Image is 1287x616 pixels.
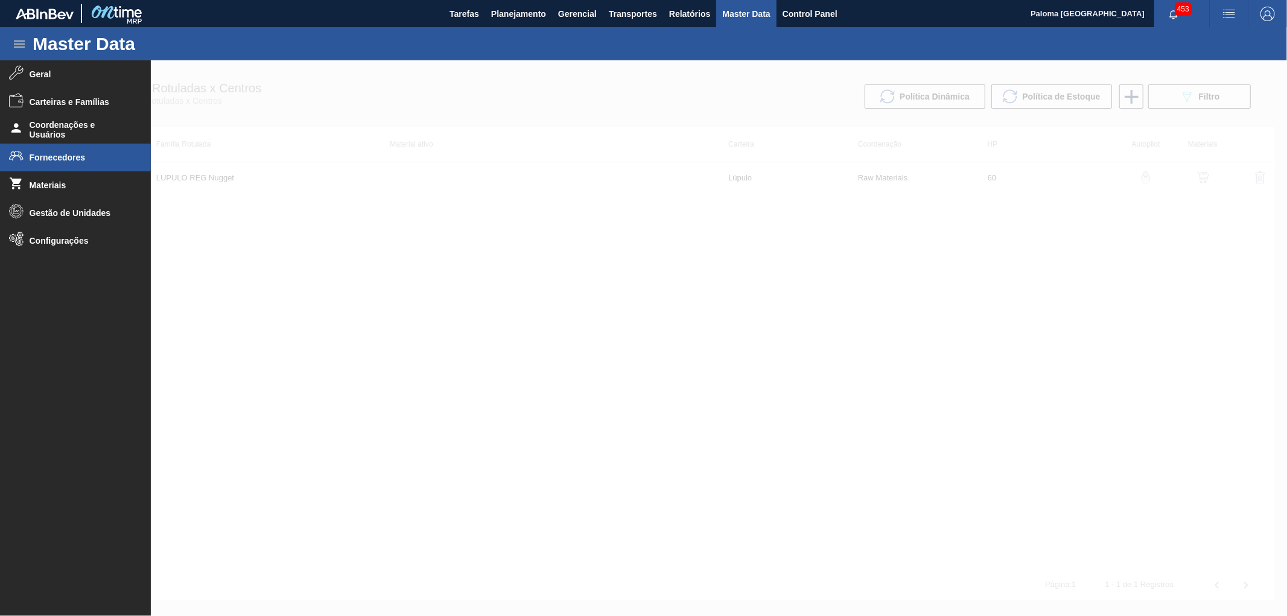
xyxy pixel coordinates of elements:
[1154,5,1193,22] button: Notificações
[16,8,74,19] img: TNhmsLtSVTkK8tSr43FrP2fwEKptu5GPRR3wAAAABJRU5ErkJggg==
[30,153,129,162] span: Fornecedores
[1175,2,1192,16] span: 453
[30,69,129,79] span: Geral
[609,7,657,21] span: Transportes
[30,236,129,246] span: Configurações
[30,180,129,190] span: Materiais
[558,7,597,21] span: Gerencial
[33,37,247,51] h1: Master Data
[491,7,546,21] span: Planejamento
[30,208,129,218] span: Gestão de Unidades
[450,7,479,21] span: Tarefas
[30,97,129,107] span: Carteiras e Famílias
[1260,7,1275,21] img: Logout
[1222,7,1236,21] img: userActions
[783,7,837,21] span: Control Panel
[669,7,710,21] span: Relatórios
[30,120,129,139] span: Coordenações e Usuários
[722,7,770,21] span: Master Data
